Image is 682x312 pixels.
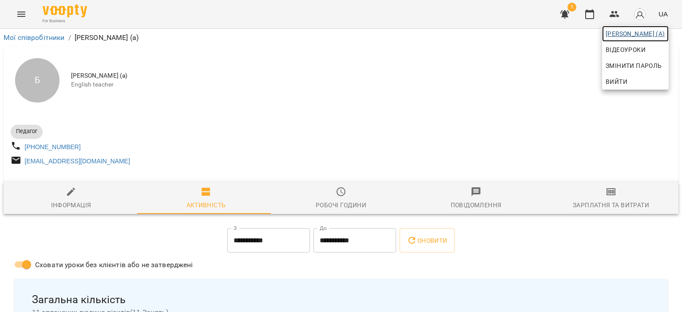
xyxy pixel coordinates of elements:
span: Вийти [606,76,627,87]
span: Змінити пароль [606,60,665,71]
span: Відеоуроки [606,44,646,55]
a: Змінити пароль [602,58,669,74]
button: Вийти [602,74,669,90]
span: [PERSON_NAME] (а) [606,28,665,39]
a: [PERSON_NAME] (а) [602,26,669,42]
a: Відеоуроки [602,42,649,58]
